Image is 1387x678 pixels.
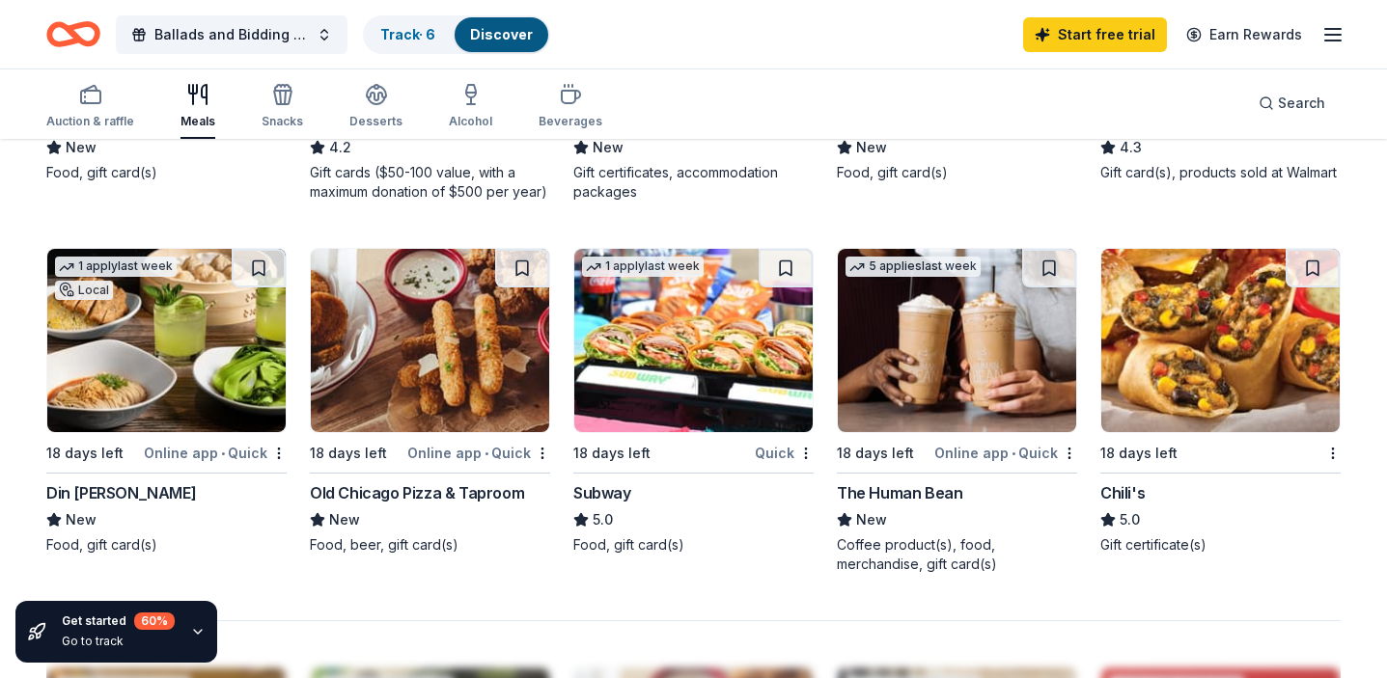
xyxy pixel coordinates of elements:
[856,136,887,159] span: New
[1175,17,1314,52] a: Earn Rewards
[1243,84,1341,122] button: Search
[262,114,303,129] div: Snacks
[349,75,402,139] button: Desserts
[46,535,287,555] div: Food, gift card(s)
[407,441,550,465] div: Online app Quick
[573,481,631,504] div: Subway
[46,248,287,555] a: Image for Din Tai Fung1 applylast weekLocal18 days leftOnline app•QuickDin [PERSON_NAME]NewFood, ...
[1100,481,1145,504] div: Chili's
[55,257,177,277] div: 1 apply last week
[46,481,196,504] div: Din [PERSON_NAME]
[593,508,613,531] span: 5.0
[582,257,704,277] div: 1 apply last week
[934,441,1077,465] div: Online app Quick
[46,442,124,465] div: 18 days left
[449,114,492,129] div: Alcohol
[46,75,134,139] button: Auction & raffle
[837,248,1077,574] a: Image for The Human Bean5 applieslast week18 days leftOnline app•QuickThe Human BeanNewCoffee pro...
[755,441,814,465] div: Quick
[55,281,113,300] div: Local
[593,136,624,159] span: New
[62,634,175,649] div: Go to track
[573,535,814,555] div: Food, gift card(s)
[837,481,962,504] div: The Human Bean
[846,257,981,277] div: 5 applies last week
[837,163,1077,182] div: Food, gift card(s)
[329,136,351,159] span: 4.2
[46,163,287,182] div: Food, gift card(s)
[1100,442,1178,465] div: 18 days left
[1012,446,1015,461] span: •
[380,26,435,42] a: Track· 6
[1100,163,1341,182] div: Gift card(s), products sold at Walmart
[573,442,651,465] div: 18 days left
[837,442,914,465] div: 18 days left
[311,249,549,432] img: Image for Old Chicago Pizza & Taproom
[485,446,488,461] span: •
[363,15,550,54] button: Track· 6Discover
[1101,249,1340,432] img: Image for Chili's
[539,114,602,129] div: Beverages
[310,163,550,202] div: Gift cards ($50-100 value, with a maximum donation of $500 per year)
[1100,248,1341,555] a: Image for Chili's18 days leftChili's5.0Gift certificate(s)
[1120,508,1140,531] span: 5.0
[47,249,286,432] img: Image for Din Tai Fung
[449,75,492,139] button: Alcohol
[66,136,97,159] span: New
[838,249,1076,432] img: Image for The Human Bean
[66,508,97,531] span: New
[574,249,813,432] img: Image for Subway
[573,248,814,555] a: Image for Subway1 applylast week18 days leftQuickSubway5.0Food, gift card(s)
[349,114,402,129] div: Desserts
[310,442,387,465] div: 18 days left
[1120,136,1142,159] span: 4.3
[329,508,360,531] span: New
[62,612,175,630] div: Get started
[1278,92,1325,115] span: Search
[1023,17,1167,52] a: Start free trial
[310,535,550,555] div: Food, beer, gift card(s)
[539,75,602,139] button: Beverages
[1100,535,1341,555] div: Gift certificate(s)
[856,508,887,531] span: New
[470,26,533,42] a: Discover
[262,75,303,139] button: Snacks
[144,441,287,465] div: Online app Quick
[310,248,550,555] a: Image for Old Chicago Pizza & Taproom18 days leftOnline app•QuickOld Chicago Pizza & TaproomNewFo...
[116,15,347,54] button: Ballads and Bidding Auction
[46,12,100,57] a: Home
[573,163,814,202] div: Gift certificates, accommodation packages
[180,75,215,139] button: Meals
[180,114,215,129] div: Meals
[221,446,225,461] span: •
[154,23,309,46] span: Ballads and Bidding Auction
[310,481,524,504] div: Old Chicago Pizza & Taproom
[46,114,134,129] div: Auction & raffle
[134,612,175,630] div: 60 %
[837,535,1077,574] div: Coffee product(s), food, merchandise, gift card(s)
